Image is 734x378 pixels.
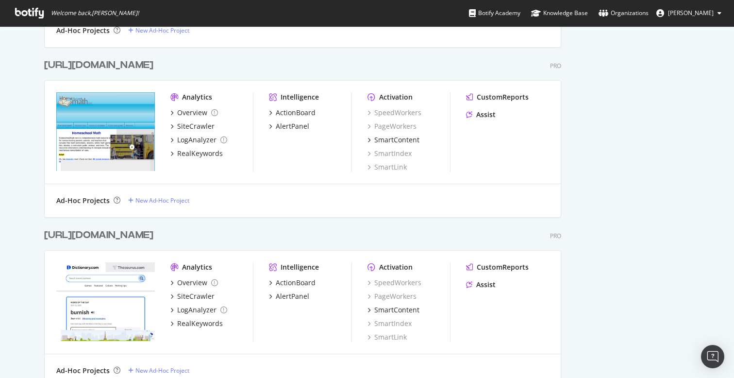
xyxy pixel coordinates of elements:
[56,196,110,206] div: Ad-Hoc Projects
[177,278,207,288] div: Overview
[177,292,215,301] div: SiteCrawler
[135,366,189,375] div: New Ad-Hoc Project
[466,92,529,102] a: CustomReports
[269,292,309,301] a: AlertPanel
[668,9,714,17] span: John McLendon
[56,26,110,35] div: Ad-Hoc Projects
[170,319,223,328] a: RealKeywords
[599,8,649,18] div: Organizations
[177,108,207,118] div: Overview
[477,262,529,272] div: CustomReports
[56,92,155,171] img: https://www.homeschoolmath.net/
[135,196,189,205] div: New Ad-Hoc Project
[51,9,139,17] span: Welcome back, [PERSON_NAME] !
[128,196,189,205] a: New Ad-Hoc Project
[367,149,412,158] a: SmartIndex
[466,280,496,290] a: Assist
[367,332,407,342] a: SmartLink
[269,108,316,118] a: ActionBoard
[170,149,223,158] a: RealKeywords
[466,262,529,272] a: CustomReports
[374,305,419,315] div: SmartContent
[367,292,417,301] a: PageWorkers
[550,232,561,240] div: Pro
[170,305,227,315] a: LogAnalyzer
[135,26,189,34] div: New Ad-Hoc Project
[170,108,218,118] a: Overview
[701,345,724,368] div: Open Intercom Messenger
[477,92,529,102] div: CustomReports
[177,305,217,315] div: LogAnalyzer
[367,319,412,328] a: SmartIndex
[367,135,419,145] a: SmartContent
[128,366,189,375] a: New Ad-Hoc Project
[56,366,110,376] div: Ad-Hoc Projects
[170,135,227,145] a: LogAnalyzer
[44,228,153,242] div: [URL][DOMAIN_NAME]
[466,110,496,120] a: Assist
[177,135,217,145] div: LogAnalyzer
[476,280,496,290] div: Assist
[367,121,417,131] a: PageWorkers
[269,278,316,288] a: ActionBoard
[276,292,309,301] div: AlertPanel
[177,319,223,328] div: RealKeywords
[44,58,157,72] a: [URL][DOMAIN_NAME]
[182,262,212,272] div: Analytics
[276,278,316,288] div: ActionBoard
[276,121,309,131] div: AlertPanel
[367,108,421,118] a: SpeedWorkers
[367,162,407,172] a: SmartLink
[379,92,413,102] div: Activation
[44,58,153,72] div: [URL][DOMAIN_NAME]
[367,278,421,288] a: SpeedWorkers
[469,8,520,18] div: Botify Academy
[379,262,413,272] div: Activation
[281,92,319,102] div: Intelligence
[128,26,189,34] a: New Ad-Hoc Project
[550,62,561,70] div: Pro
[367,305,419,315] a: SmartContent
[177,149,223,158] div: RealKeywords
[281,262,319,272] div: Intelligence
[374,135,419,145] div: SmartContent
[269,121,309,131] a: AlertPanel
[649,5,729,21] button: [PERSON_NAME]
[276,108,316,118] div: ActionBoard
[182,92,212,102] div: Analytics
[56,262,155,341] img: https://www.dictionary.com/
[170,121,215,131] a: SiteCrawler
[170,292,215,301] a: SiteCrawler
[170,278,218,288] a: Overview
[44,228,157,242] a: [URL][DOMAIN_NAME]
[531,8,588,18] div: Knowledge Base
[177,121,215,131] div: SiteCrawler
[476,110,496,120] div: Assist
